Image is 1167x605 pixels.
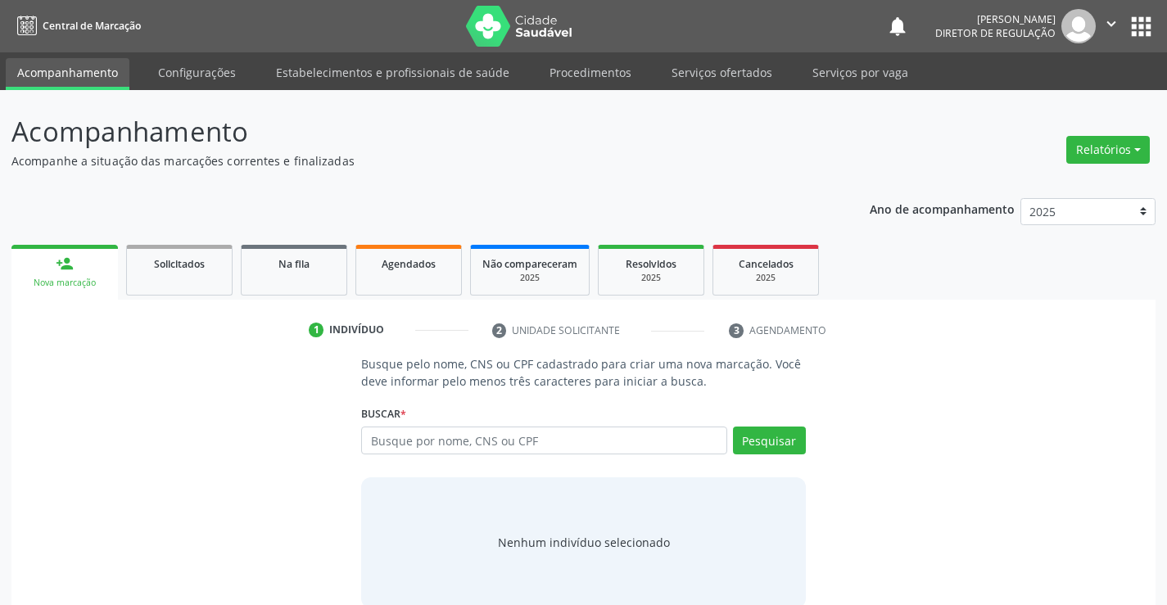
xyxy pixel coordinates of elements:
[482,272,577,284] div: 2025
[935,12,1056,26] div: [PERSON_NAME]
[147,58,247,87] a: Configurações
[382,257,436,271] span: Agendados
[870,198,1015,219] p: Ano de acompanhamento
[660,58,784,87] a: Serviços ofertados
[309,323,323,337] div: 1
[886,15,909,38] button: notifications
[278,257,310,271] span: Na fila
[538,58,643,87] a: Procedimentos
[23,277,106,289] div: Nova marcação
[154,257,205,271] span: Solicitados
[935,26,1056,40] span: Diretor de regulação
[725,272,807,284] div: 2025
[1102,15,1120,33] i: 
[801,58,920,87] a: Serviços por vaga
[1127,12,1156,41] button: apps
[361,401,406,427] label: Buscar
[43,19,141,33] span: Central de Marcação
[56,255,74,273] div: person_add
[361,427,726,454] input: Busque por nome, CNS ou CPF
[265,58,521,87] a: Estabelecimentos e profissionais de saúde
[498,534,670,551] div: Nenhum indivíduo selecionado
[11,12,141,39] a: Central de Marcação
[1061,9,1096,43] img: img
[6,58,129,90] a: Acompanhamento
[626,257,676,271] span: Resolvidos
[733,427,806,454] button: Pesquisar
[329,323,384,337] div: Indivíduo
[1066,136,1150,164] button: Relatórios
[1096,9,1127,43] button: 
[361,355,805,390] p: Busque pelo nome, CNS ou CPF cadastrado para criar uma nova marcação. Você deve informar pelo men...
[11,152,812,169] p: Acompanhe a situação das marcações correntes e finalizadas
[482,257,577,271] span: Não compareceram
[11,111,812,152] p: Acompanhamento
[610,272,692,284] div: 2025
[739,257,794,271] span: Cancelados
